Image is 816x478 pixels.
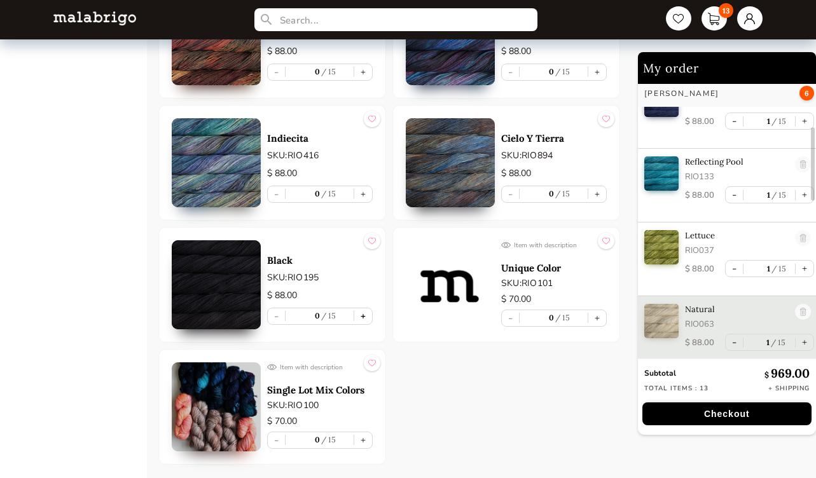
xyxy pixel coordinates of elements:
a: 13 [702,6,727,31]
button: + [796,113,813,129]
p: SKU: RIO100 [267,399,373,412]
label: 15 [320,67,336,76]
button: + [588,310,606,326]
label: 15 [770,116,786,126]
label: 15 [770,190,786,200]
p: $ 70.00 [501,292,607,306]
strong: Subtotal [644,368,676,378]
img: L5WsItTXhTFtyxb3tkNoXNspfcfOAAWlbXYcuBTUg0FA22wzaAJ6kXiYLTb6coiuTfQf1mE2HwVko7IAAAAASUVORK5CYII= [53,11,136,25]
label: 15 [320,189,336,198]
p: $ 88.00 [267,167,373,181]
label: 15 [554,67,571,76]
label: 15 [320,311,336,320]
p: 969.00 [764,365,810,381]
a: Checkout [638,402,816,425]
span: 6 [799,86,814,100]
p: $ 88.00 [501,167,607,181]
button: - [726,187,743,203]
label: 15 [320,435,336,444]
span: $ [764,370,771,379]
a: Unique Color [501,262,607,274]
button: - [726,113,743,129]
p: $ 88.00 [685,263,714,275]
p: RIO133 [685,171,789,182]
img: 0.jpg [406,118,495,207]
p: SKU: RIO416 [267,149,373,162]
p: $ 88.00 [267,289,373,303]
button: - [726,334,743,350]
p: SKU: RIO101 [501,277,607,290]
label: 15 [770,338,786,347]
h3: [PERSON_NAME] [644,88,719,99]
a: Indiecita [267,132,373,144]
button: + [354,186,372,202]
img: eye.a4937bc3.svg [501,240,511,250]
p: Lettuce [685,230,789,241]
a: Single Lot Mix Colors [267,384,373,396]
a: Black [267,254,373,266]
label: 15 [554,189,571,198]
img: 0.jpg [172,240,261,329]
p: RIO037 [685,245,789,256]
button: + [796,334,813,350]
img: 0.jpg [172,362,261,451]
p: + Shipping [768,384,810,393]
label: 15 [554,313,571,322]
p: $ 88.00 [267,44,373,58]
p: Total items : 13 [644,384,709,393]
button: + [354,308,372,324]
img: 0.jpg [644,304,679,338]
p: Reflecting Pool [685,156,789,167]
h2: My order [638,52,816,84]
span: 13 [719,3,733,18]
button: + [354,64,372,80]
a: Cielo Y Tierra [501,132,607,144]
p: $ 88.00 [501,44,607,58]
img: 0.jpg [406,240,495,329]
p: Natural [685,304,789,315]
p: SKU: RIO195 [267,271,373,284]
p: $ 88.00 [685,116,714,127]
p: SKU: RIO894 [501,149,607,162]
img: 0.jpg [172,118,261,207]
input: Search... [254,8,538,31]
p: $ 70.00 [267,414,373,428]
button: + [588,186,606,202]
img: 0.jpg [644,156,679,191]
label: 15 [770,264,786,273]
p: $ 88.00 [685,189,714,201]
button: + [588,64,606,80]
p: RIO063 [685,318,789,330]
button: + [796,261,813,277]
button: - [726,261,743,277]
p: $ 88.00 [685,337,714,348]
img: eye.a4937bc3.svg [267,362,277,372]
button: Checkout [642,402,812,425]
div: Item with description [501,240,607,250]
button: + [354,432,372,448]
div: Item with description [267,362,373,372]
button: + [796,187,813,203]
img: 0.jpg [644,230,679,264]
